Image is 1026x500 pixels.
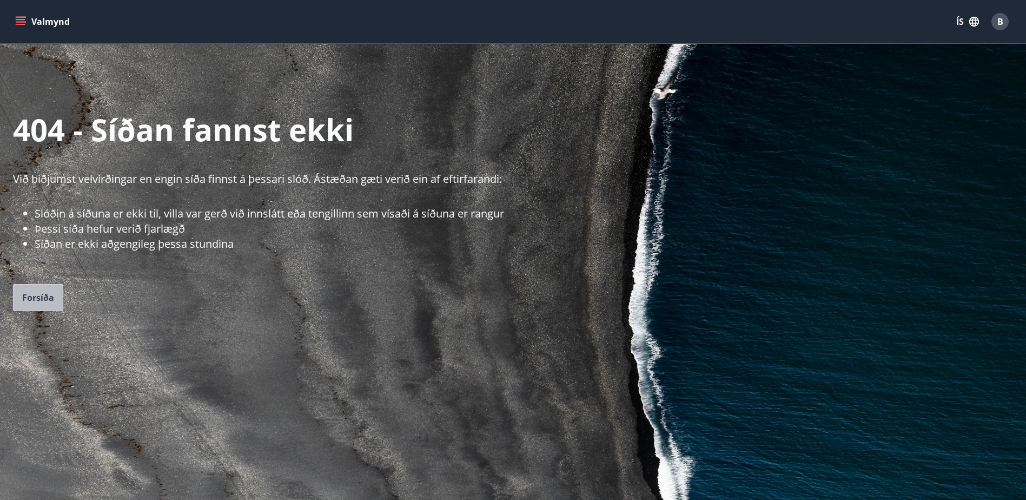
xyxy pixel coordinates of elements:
[35,236,1026,252] li: Síðan er ekki aðgengileg þessa stundina
[13,284,63,311] button: Forsíða
[13,172,1026,187] p: Við biðjumst velvirðingar en engin síða finnst á þessari slóð. Ástæðan gæti verið ein af eftirfar...
[950,12,985,31] button: ÍS
[13,12,74,31] button: menu
[35,206,1026,221] li: Slóðin á síðuna er ekki til, villa var gerð við innslátt eða tengillinn sem vísaði á síðuna er ra...
[35,221,1026,236] li: Þessi síða hefur verið fjarlægð
[997,16,1003,28] span: B
[22,292,54,304] span: Forsíða
[987,9,1013,35] button: B
[13,109,1026,150] p: 404 - Síðan fannst ekki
